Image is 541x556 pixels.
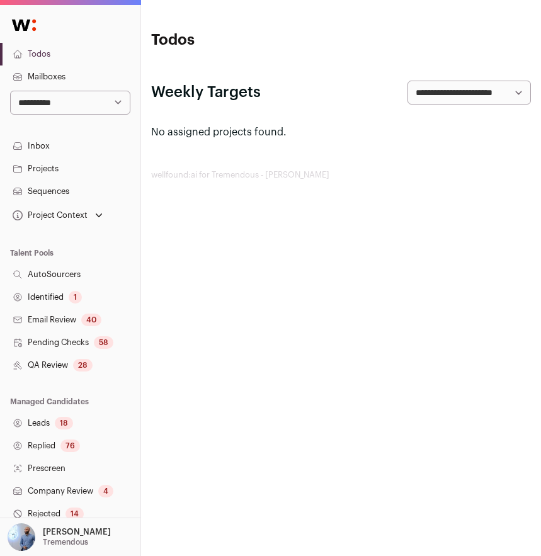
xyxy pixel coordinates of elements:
div: 4 [98,485,113,497]
div: 14 [65,508,84,520]
div: 28 [73,359,93,372]
div: 40 [81,314,101,326]
div: 1 [69,291,82,304]
div: 58 [94,336,113,349]
p: [PERSON_NAME] [43,527,111,537]
h2: Weekly Targets [151,82,261,103]
img: 97332-medium_jpg [8,523,35,551]
p: Tremendous [43,537,88,547]
div: Project Context [10,210,88,220]
div: 18 [55,417,73,429]
div: 76 [60,440,80,452]
button: Open dropdown [10,207,105,224]
footer: wellfound:ai for Tremendous - [PERSON_NAME] [151,170,531,180]
img: Wellfound [5,13,43,38]
p: No assigned projects found. [151,125,531,140]
button: Open dropdown [5,523,113,551]
h1: Todos [151,30,278,50]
